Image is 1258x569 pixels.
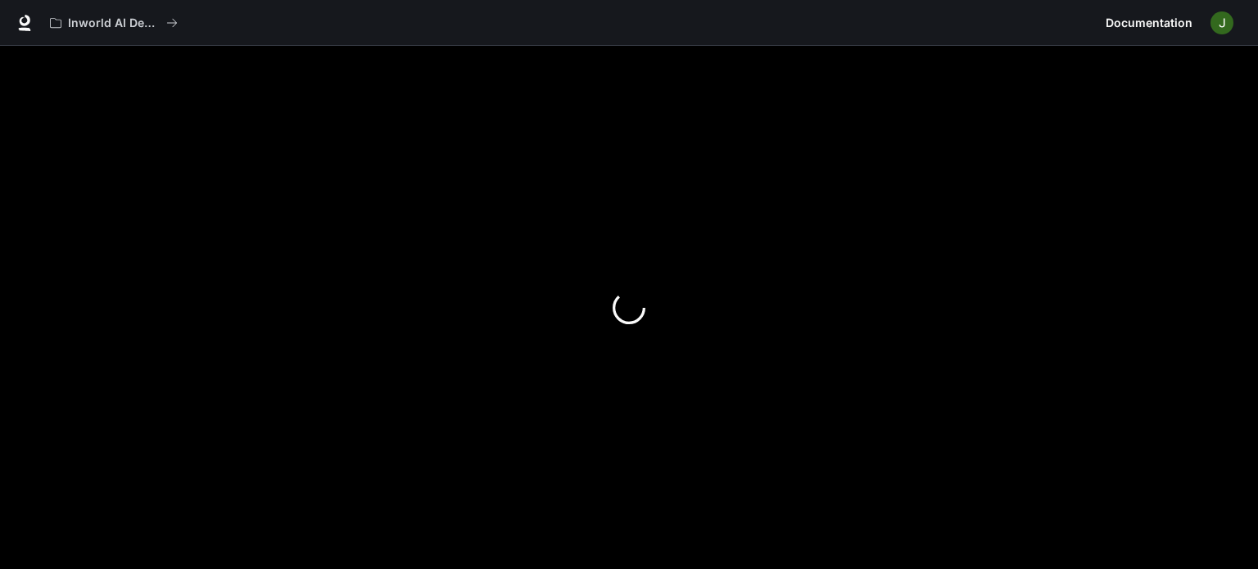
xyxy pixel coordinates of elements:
[1106,13,1192,34] span: Documentation
[1210,11,1233,34] img: User avatar
[68,16,160,30] p: Inworld AI Demos
[1206,7,1238,39] button: User avatar
[43,7,185,39] button: All workspaces
[1099,7,1199,39] a: Documentation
